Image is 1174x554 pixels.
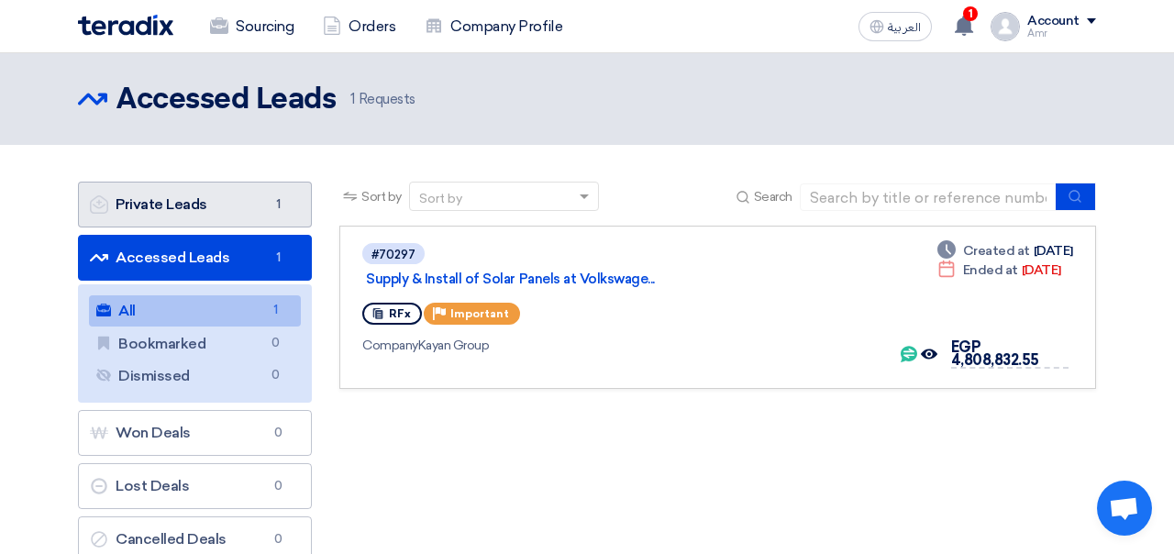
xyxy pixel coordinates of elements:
a: Company Profile [410,6,577,47]
a: Open chat [1097,481,1152,536]
span: Important [450,307,509,320]
span: 1 [350,91,355,107]
span: 1 [963,6,978,21]
span: 1 [264,301,286,320]
span: Requests [350,89,415,110]
img: profile_test.png [991,12,1020,41]
span: EGP 4,808,832.55 [951,338,1039,369]
a: Sourcing [195,6,308,47]
img: Teradix logo [78,15,173,36]
span: RFx [389,307,411,320]
div: #70297 [371,249,415,260]
input: Search by title or reference number [800,183,1057,211]
span: 0 [264,334,286,353]
span: 0 [264,366,286,385]
span: Company [362,338,418,353]
div: [DATE] [937,260,1061,280]
a: Private Leads1 [78,182,312,227]
button: العربية [858,12,932,41]
span: Ended at [963,260,1018,280]
a: Bookmarked [89,328,301,360]
div: Account [1027,14,1080,29]
span: 0 [267,477,289,495]
span: 1 [267,249,289,267]
span: 0 [267,424,289,442]
span: 0 [267,530,289,548]
a: Supply & Install of Solar Panels at Volkswage... [366,271,825,287]
a: Orders [308,6,410,47]
a: Accessed Leads1 [78,235,312,281]
a: Won Deals0 [78,410,312,456]
div: Sort by [419,189,462,208]
span: Sort by [361,187,402,206]
span: 1 [267,195,289,214]
span: العربية [888,21,921,34]
div: Kayan Group [362,336,884,355]
div: Amr [1027,28,1096,39]
span: Search [754,187,792,206]
a: Lost Deals0 [78,463,312,509]
a: Dismissed [89,360,301,392]
h2: Accessed Leads [116,82,336,118]
a: All [89,295,301,327]
span: Created at [963,241,1030,260]
div: [DATE] [937,241,1073,260]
